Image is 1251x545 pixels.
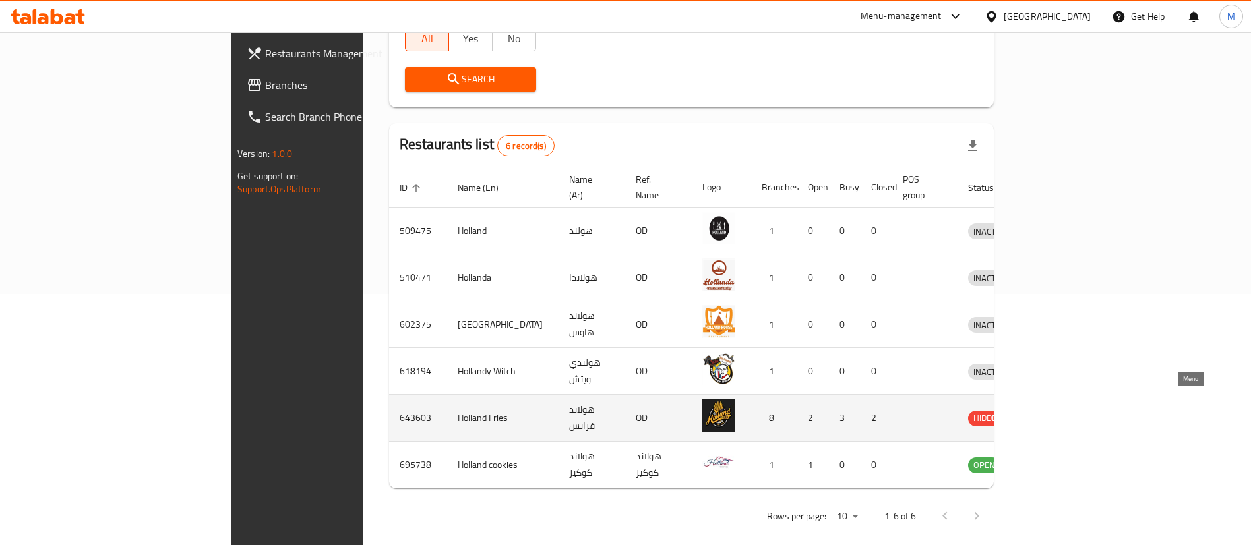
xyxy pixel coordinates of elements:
td: OD [625,254,692,301]
p: Rows per page: [767,508,826,525]
img: Holland House [702,305,735,338]
p: 1-6 of 6 [884,508,916,525]
button: Yes [448,25,493,51]
th: Closed [861,167,892,208]
a: Support.OpsPlatform [237,181,321,198]
td: OD [625,301,692,348]
span: ID [400,180,425,196]
td: 0 [797,301,829,348]
td: 0 [797,208,829,254]
div: INACTIVE [968,317,1013,333]
td: هولندي ويتش [559,348,625,395]
a: Restaurants Management [236,38,440,69]
td: 0 [861,208,892,254]
span: Yes [454,29,487,48]
td: OD [625,208,692,254]
a: Branches [236,69,440,101]
span: Search Branch Phone [265,109,429,125]
div: INACTIVE [968,364,1013,380]
button: Search [405,67,536,92]
td: 0 [829,208,861,254]
td: 2 [861,395,892,442]
td: هولاند هاوس [559,301,625,348]
td: 0 [797,254,829,301]
td: هولاند كوكيز [625,442,692,488]
span: Name (En) [458,180,516,196]
td: 2 [797,395,829,442]
span: 1.0.0 [272,145,292,162]
th: Branches [751,167,797,208]
th: Busy [829,167,861,208]
a: Search Branch Phone [236,101,440,132]
td: [GEOGRAPHIC_DATA] [447,301,559,348]
td: 0 [861,301,892,348]
td: 0 [829,301,861,348]
img: Holland [702,212,735,244]
div: INACTIVE [968,223,1013,239]
div: [GEOGRAPHIC_DATA] [1004,9,1091,24]
span: 6 record(s) [498,140,554,152]
img: Hollandy Witch [702,352,735,385]
td: 1 [751,442,797,488]
img: Holland Fries [702,399,735,432]
span: INACTIVE [968,224,1013,239]
div: INACTIVE [968,270,1013,286]
div: Export file [957,130,989,161]
td: 3 [829,395,861,442]
td: 1 [751,348,797,395]
span: All [411,29,444,48]
span: Get support on: [237,167,298,185]
span: Version: [237,145,270,162]
span: INACTIVE [968,318,1013,333]
span: INACTIVE [968,364,1013,380]
table: enhanced table [389,167,1074,488]
span: Search [415,71,526,88]
td: 1 [751,301,797,348]
td: هولاند كوكيز [559,442,625,488]
td: 0 [861,348,892,395]
td: هولاندا [559,254,625,301]
td: 0 [829,348,861,395]
div: Menu-management [861,9,942,24]
th: Logo [692,167,751,208]
td: 0 [861,254,892,301]
td: 1 [797,442,829,488]
td: Holland Fries [447,395,559,442]
td: Holland cookies [447,442,559,488]
span: Ref. Name [636,171,676,203]
button: No [492,25,536,51]
td: Hollandy Witch [447,348,559,395]
span: Status [968,180,1011,196]
td: Holland [447,208,559,254]
td: 0 [861,442,892,488]
div: Total records count [497,135,555,156]
div: HIDDEN [968,411,1008,426]
span: POS group [903,171,942,203]
img: Hollanda [702,258,735,291]
td: 1 [751,254,797,301]
td: 0 [829,254,861,301]
td: هولاند فرايس [559,395,625,442]
span: INACTIVE [968,271,1013,286]
span: Branches [265,77,429,93]
div: Rows per page: [832,507,863,527]
td: 0 [797,348,829,395]
span: OPEN [968,457,1000,473]
td: Hollanda [447,254,559,301]
span: Name (Ar) [569,171,609,203]
td: 1 [751,208,797,254]
span: No [498,29,531,48]
td: 0 [829,442,861,488]
td: هولند [559,208,625,254]
th: Open [797,167,829,208]
td: OD [625,395,692,442]
span: HIDDEN [968,411,1008,426]
td: 8 [751,395,797,442]
span: M [1227,9,1235,24]
span: Restaurants Management [265,45,429,61]
h2: Restaurants list [400,134,555,156]
button: All [405,25,449,51]
td: OD [625,348,692,395]
img: Holland cookies [702,445,735,478]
